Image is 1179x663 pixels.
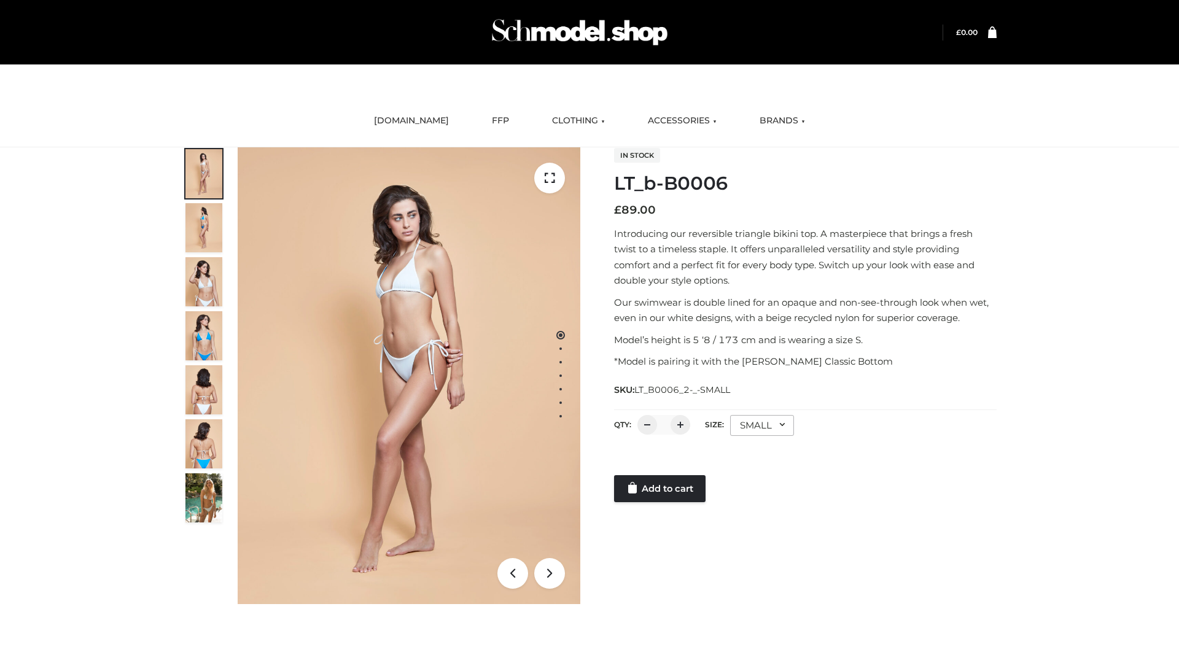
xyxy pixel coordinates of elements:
[614,148,660,163] span: In stock
[614,475,706,502] a: Add to cart
[614,332,997,348] p: Model’s height is 5 ‘8 / 173 cm and is wearing a size S.
[614,203,621,217] span: £
[185,419,222,468] img: ArielClassicBikiniTop_CloudNine_AzureSky_OW114ECO_8-scaled.jpg
[543,107,614,134] a: CLOTHING
[185,311,222,360] img: ArielClassicBikiniTop_CloudNine_AzureSky_OW114ECO_4-scaled.jpg
[238,147,580,604] img: ArielClassicBikiniTop_CloudNine_AzureSky_OW114ECO_1
[705,420,724,429] label: Size:
[185,149,222,198] img: ArielClassicBikiniTop_CloudNine_AzureSky_OW114ECO_1-scaled.jpg
[956,28,978,37] bdi: 0.00
[483,107,518,134] a: FFP
[730,415,794,436] div: SMALL
[614,203,656,217] bdi: 89.00
[185,365,222,414] img: ArielClassicBikiniTop_CloudNine_AzureSky_OW114ECO_7-scaled.jpg
[750,107,814,134] a: BRANDS
[614,382,731,397] span: SKU:
[488,8,672,56] img: Schmodel Admin 964
[639,107,726,134] a: ACCESSORIES
[956,28,961,37] span: £
[614,354,997,370] p: *Model is pairing it with the [PERSON_NAME] Classic Bottom
[614,173,997,195] h1: LT_b-B0006
[614,226,997,289] p: Introducing our reversible triangle bikini top. A masterpiece that brings a fresh twist to a time...
[634,384,730,395] span: LT_B0006_2-_-SMALL
[614,420,631,429] label: QTY:
[185,203,222,252] img: ArielClassicBikiniTop_CloudNine_AzureSky_OW114ECO_2-scaled.jpg
[185,473,222,522] img: Arieltop_CloudNine_AzureSky2.jpg
[185,257,222,306] img: ArielClassicBikiniTop_CloudNine_AzureSky_OW114ECO_3-scaled.jpg
[614,295,997,326] p: Our swimwear is double lined for an opaque and non-see-through look when wet, even in our white d...
[956,28,978,37] a: £0.00
[365,107,458,134] a: [DOMAIN_NAME]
